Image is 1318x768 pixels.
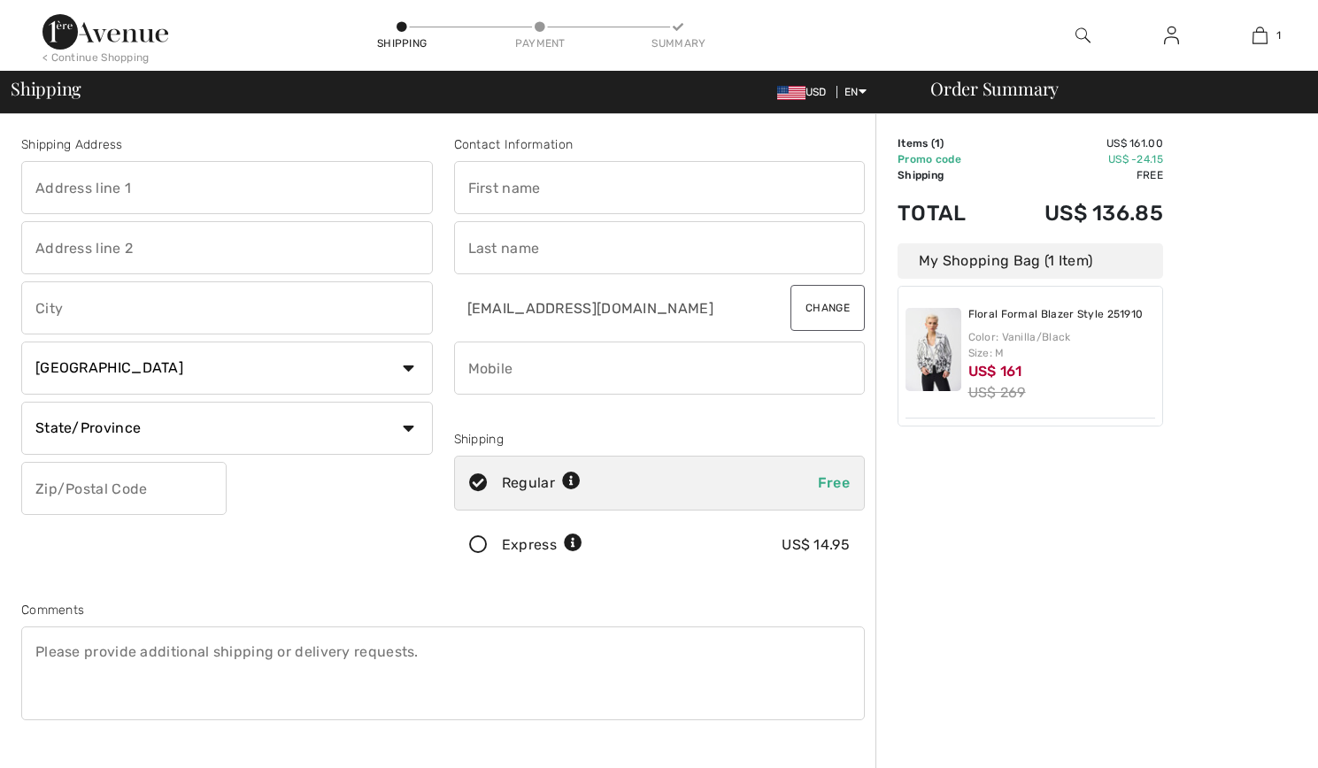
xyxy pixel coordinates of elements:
[1150,25,1193,47] a: Sign In
[502,534,582,556] div: Express
[995,135,1163,151] td: US$ 161.00
[21,601,865,619] div: Comments
[818,474,850,491] span: Free
[651,35,705,51] div: Summary
[898,167,995,183] td: Shipping
[454,221,866,274] input: Last name
[454,161,866,214] input: First name
[898,151,995,167] td: Promo code
[844,86,867,98] span: EN
[454,135,866,154] div: Contact Information
[782,534,850,556] div: US$ 14.95
[968,329,1156,361] div: Color: Vanilla/Black Size: M
[777,86,805,100] img: US Dollar
[995,151,1163,167] td: US$ -24.15
[1276,27,1281,43] span: 1
[909,80,1307,97] div: Order Summary
[898,183,995,243] td: Total
[995,167,1163,183] td: Free
[898,135,995,151] td: Items ( )
[995,183,1163,243] td: US$ 136.85
[790,285,865,331] button: Change
[454,342,866,395] input: Mobile
[898,243,1163,279] div: My Shopping Bag (1 Item)
[454,430,866,449] div: Shipping
[1216,25,1303,46] a: 1
[906,308,961,391] img: Floral Formal Blazer Style 251910
[968,308,1144,322] a: Floral Formal Blazer Style 251910
[502,472,581,494] div: Regular
[777,86,834,98] span: USD
[968,384,1026,401] s: US$ 269
[21,221,433,274] input: Address line 2
[1252,25,1268,46] img: My Bag
[1075,25,1091,46] img: search the website
[11,80,81,97] span: Shipping
[375,35,428,51] div: Shipping
[42,50,150,65] div: < Continue Shopping
[935,137,940,150] span: 1
[21,281,433,334] input: City
[21,161,433,214] input: Address line 1
[513,35,567,51] div: Payment
[1164,25,1179,46] img: My Info
[42,14,168,50] img: 1ère Avenue
[21,462,227,515] input: Zip/Postal Code
[21,135,433,154] div: Shipping Address
[968,363,1022,380] span: US$ 161
[454,281,762,334] input: E-mail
